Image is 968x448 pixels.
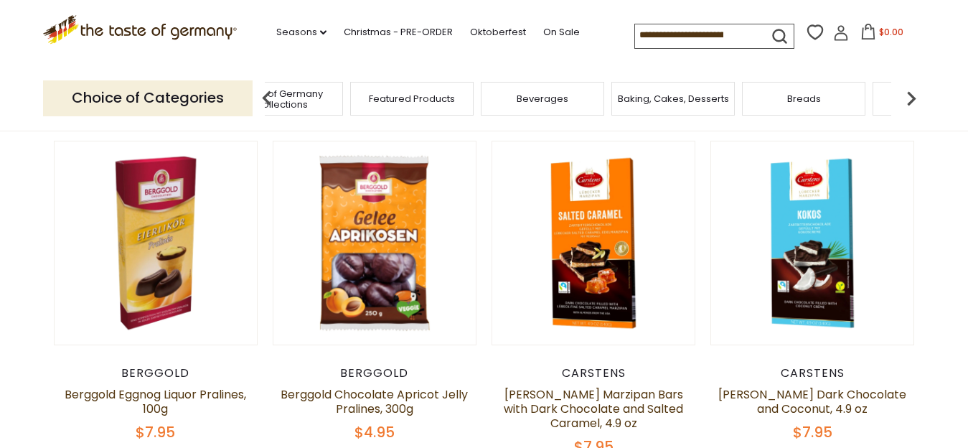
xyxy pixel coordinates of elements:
a: Beverages [517,93,568,104]
img: Carstens Luebecker Marzipan Bars with Dark Chocolate and Salted Caramel, 4.9 oz [492,141,695,345]
div: Carstens [710,366,915,381]
img: Berggold Eggnog Liquor Pralines, 100g [55,141,258,345]
a: Breads [787,93,821,104]
a: On Sale [543,24,580,40]
a: Featured Products [369,93,455,104]
a: Oktoberfest [470,24,526,40]
a: [PERSON_NAME] Dark Chocolate and Coconut, 4.9 oz [718,386,906,417]
span: $0.00 [879,26,903,38]
span: $4.95 [354,422,395,442]
a: Berggold Chocolate Apricot Jelly Pralines, 300g [281,386,468,417]
span: $7.95 [136,422,175,442]
img: next arrow [897,84,926,113]
img: Berggold Chocolate Apricot Jelly Pralines, 300g [273,141,476,345]
a: Christmas - PRE-ORDER [344,24,453,40]
p: Choice of Categories [43,80,253,116]
a: Baking, Cakes, Desserts [618,93,729,104]
div: Carstens [492,366,696,381]
a: Taste of Germany Collections [224,88,339,110]
button: $0.00 [852,24,913,45]
img: Carstens Luebecker Dark Chocolate and Coconut, 4.9 oz [711,141,914,345]
div: Berggold [273,366,477,381]
span: $7.95 [793,422,832,442]
img: previous arrow [253,84,281,113]
a: Berggold Eggnog Liquor Pralines, 100g [65,386,246,417]
a: Seasons [276,24,326,40]
a: [PERSON_NAME] Marzipan Bars with Dark Chocolate and Salted Caramel, 4.9 oz [504,386,683,431]
div: Berggold [54,366,258,381]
